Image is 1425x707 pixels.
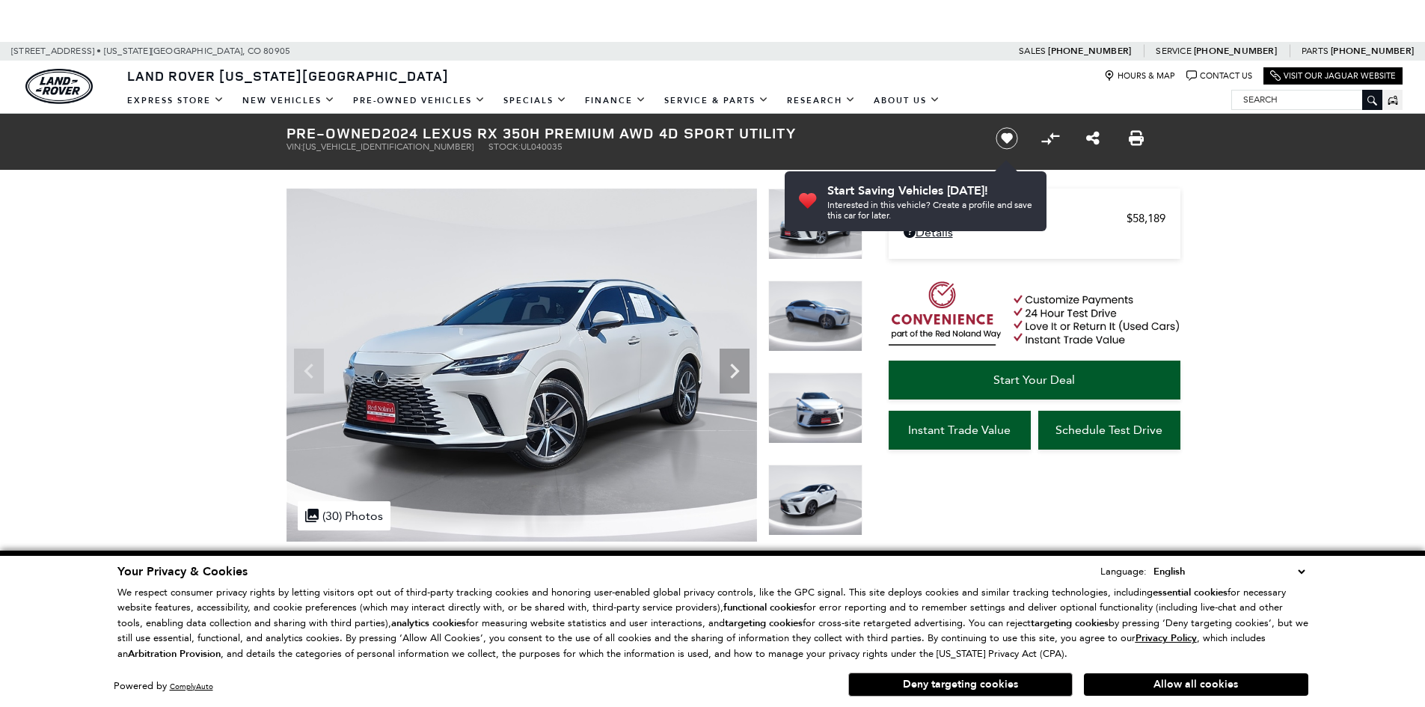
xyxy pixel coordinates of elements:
[521,141,563,152] span: UL040035
[1270,70,1396,82] a: Visit Our Jaguar Website
[725,616,803,630] strong: targeting cookies
[25,69,93,104] img: Land Rover
[1039,127,1061,150] button: Compare vehicle
[494,88,576,114] a: Specials
[117,585,1308,662] p: We respect consumer privacy rights by letting visitors opt out of third-party tracking cookies an...
[298,501,390,530] div: (30) Photos
[1136,632,1197,643] a: Privacy Policy
[1084,673,1308,696] button: Allow all cookies
[1156,46,1191,56] span: Service
[904,225,1165,239] a: Details
[908,423,1011,437] span: Instant Trade Value
[248,42,261,61] span: CO
[768,373,862,444] img: Used 2024 Eminent White Pearl Lexus 350h Premium image 3
[1232,91,1382,108] input: Search
[865,88,949,114] a: About Us
[170,682,213,691] a: ComplyAuto
[1127,212,1165,225] span: $58,189
[286,141,303,152] span: VIN:
[263,42,290,61] span: 80905
[11,46,290,56] a: [STREET_ADDRESS] • [US_STATE][GEOGRAPHIC_DATA], CO 80905
[118,88,233,114] a: EXPRESS STORE
[117,563,248,580] span: Your Privacy & Cookies
[128,647,221,661] strong: Arbitration Provision
[303,141,474,152] span: [US_VEHICLE_IDENTIFICATION_NUMBER]
[286,123,382,143] strong: Pre-Owned
[990,126,1023,150] button: Save vehicle
[1048,45,1131,57] a: [PHONE_NUMBER]
[233,88,344,114] a: New Vehicles
[576,88,655,114] a: Finance
[391,616,466,630] strong: analytics cookies
[118,88,949,114] nav: Main Navigation
[723,601,803,614] strong: functional cookies
[1331,45,1414,57] a: [PHONE_NUMBER]
[1150,563,1308,580] select: Language Select
[768,465,862,536] img: Used 2024 Eminent White Pearl Lexus 350h Premium image 4
[904,212,1127,225] span: Retailer Selling Price
[11,42,102,61] span: [STREET_ADDRESS] •
[720,349,750,394] div: Next
[286,125,971,141] h1: 2024 Lexus RX 350h Premium AWD 4D Sport Utility
[118,67,458,85] a: Land Rover [US_STATE][GEOGRAPHIC_DATA]
[1153,586,1228,599] strong: essential cookies
[1086,129,1100,147] a: Share this Pre-Owned 2024 Lexus RX 350h Premium AWD 4D Sport Utility
[1019,46,1046,56] span: Sales
[993,373,1075,387] span: Start Your Deal
[488,141,521,152] span: Stock:
[1302,46,1329,56] span: Parts
[1031,616,1109,630] strong: targeting cookies
[889,411,1031,450] a: Instant Trade Value
[25,69,93,104] a: land-rover
[127,67,449,85] span: Land Rover [US_STATE][GEOGRAPHIC_DATA]
[768,281,862,352] img: Used 2024 Eminent White Pearl Lexus 350h Premium image 2
[104,42,245,61] span: [US_STATE][GEOGRAPHIC_DATA],
[904,212,1165,225] a: Retailer Selling Price $58,189
[344,88,494,114] a: Pre-Owned Vehicles
[1104,70,1175,82] a: Hours & Map
[1186,70,1252,82] a: Contact Us
[768,189,862,260] img: Used 2024 Eminent White Pearl Lexus 350h Premium image 1
[1136,631,1197,645] u: Privacy Policy
[1194,45,1277,57] a: [PHONE_NUMBER]
[778,88,865,114] a: Research
[114,682,213,691] div: Powered by
[1129,129,1144,147] a: Print this Pre-Owned 2024 Lexus RX 350h Premium AWD 4D Sport Utility
[848,673,1073,697] button: Deny targeting cookies
[1100,566,1147,576] div: Language:
[889,361,1180,400] a: Start Your Deal
[1038,411,1180,450] a: Schedule Test Drive
[655,88,778,114] a: Service & Parts
[1055,423,1162,437] span: Schedule Test Drive
[286,189,757,542] img: Used 2024 Eminent White Pearl Lexus 350h Premium image 1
